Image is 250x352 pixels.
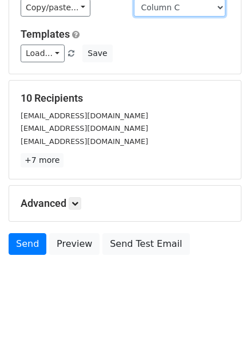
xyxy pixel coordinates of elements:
small: [EMAIL_ADDRESS][DOMAIN_NAME] [21,137,148,146]
h5: 10 Recipients [21,92,229,105]
a: Templates [21,28,70,40]
a: Preview [49,233,100,255]
h5: Advanced [21,197,229,210]
button: Save [82,45,112,62]
a: Load... [21,45,65,62]
iframe: Chat Widget [193,297,250,352]
a: Send Test Email [102,233,189,255]
a: Send [9,233,46,255]
small: [EMAIL_ADDRESS][DOMAIN_NAME] [21,111,148,120]
small: [EMAIL_ADDRESS][DOMAIN_NAME] [21,124,148,133]
a: +7 more [21,153,64,167]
